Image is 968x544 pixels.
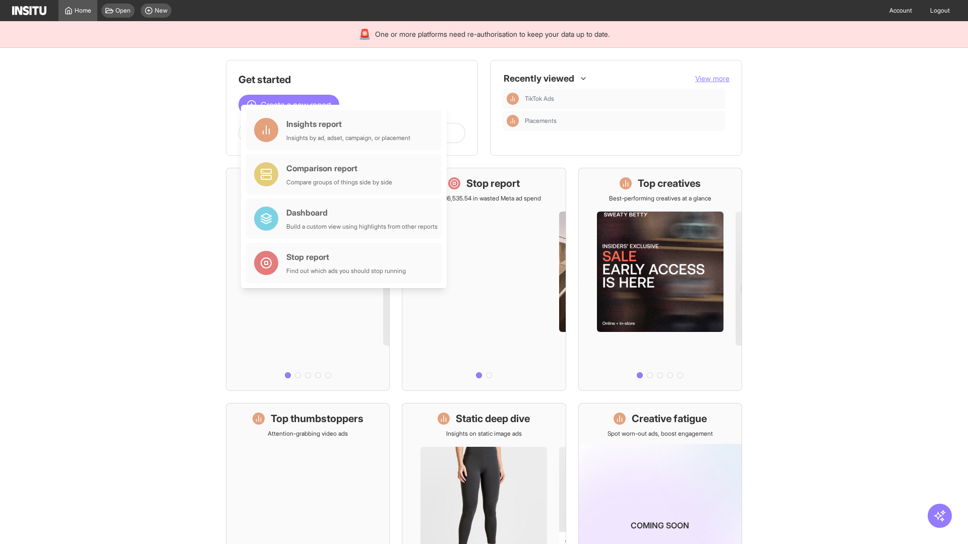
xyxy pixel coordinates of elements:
[358,27,371,41] div: 🚨
[12,6,46,15] img: Logo
[609,194,711,202] p: Best-performing creatives at a glance
[286,162,392,174] div: Comparison report
[446,430,522,438] p: Insights on static image ads
[286,267,406,275] div: Find out which ads you should stop running
[268,430,348,438] p: Attention-grabbing video ads
[466,176,520,190] h1: Stop report
[507,93,519,105] div: Insights
[238,95,339,115] button: Create a new report
[695,74,730,83] span: View more
[525,95,554,103] span: TikTok Ads
[286,223,438,231] div: Build a custom view using highlights from other reports
[525,117,557,125] span: Placements
[507,115,519,127] div: Insights
[286,134,410,142] div: Insights by ad, adset, campaign, or placement
[402,168,566,391] a: Stop reportSave £16,535.54 in wasted Meta ad spend
[427,194,541,202] p: Save £16,535.54 in wasted Meta ad spend
[525,95,721,103] span: TikTok Ads
[155,7,167,15] span: New
[286,178,392,186] div: Compare groups of things side by side
[75,7,91,15] span: Home
[261,99,331,111] span: Create a new report
[578,168,742,391] a: Top creativesBest-performing creatives at a glance
[286,251,406,263] div: Stop report
[638,176,701,190] h1: Top creatives
[115,7,131,15] span: Open
[226,168,390,391] a: What's live nowSee all active ads instantly
[286,207,438,219] div: Dashboard
[695,74,730,84] button: View more
[525,117,721,125] span: Placements
[286,118,410,130] div: Insights report
[456,412,530,426] h1: Static deep dive
[375,29,610,39] span: One or more platforms need re-authorisation to keep your data up to date.
[271,412,364,426] h1: Top thumbstoppers
[238,73,465,87] h1: Get started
